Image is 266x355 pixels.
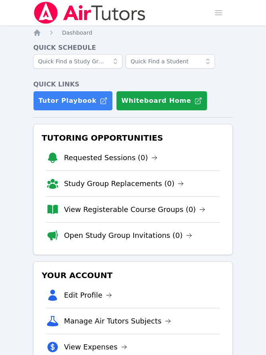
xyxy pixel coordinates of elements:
a: View Expenses [64,341,127,353]
a: Manage Air Tutors Subjects [64,316,171,327]
a: Study Group Replacements (0) [64,178,184,189]
a: Edit Profile [64,290,112,301]
input: Quick Find a Study Group [33,54,122,69]
a: Requested Sessions (0) [64,152,158,163]
h4: Quick Schedule [33,43,233,53]
img: Air Tutors [33,2,146,24]
span: Dashboard [62,29,92,36]
h3: Tutoring Opportunities [40,131,226,145]
h3: Your Account [40,268,226,282]
input: Quick Find a Student [126,54,215,69]
a: Dashboard [62,29,92,37]
button: Whiteboard Home [116,91,207,111]
nav: Breadcrumb [33,29,233,37]
a: Tutor Playbook [33,91,113,111]
a: Open Study Group Invitations (0) [64,230,192,241]
h4: Quick Links [33,80,233,89]
a: View Registerable Course Groups (0) [64,204,205,215]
